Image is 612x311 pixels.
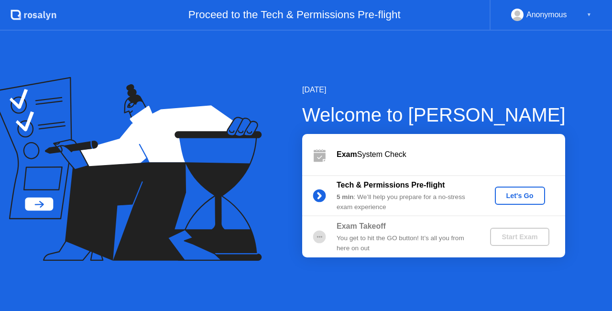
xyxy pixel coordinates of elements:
div: Welcome to [PERSON_NAME] [302,100,566,129]
b: 5 min [337,193,354,200]
div: : We’ll help you prepare for a no-stress exam experience [337,192,474,212]
button: Start Exam [490,228,549,246]
b: Exam Takeoff [337,222,386,230]
div: Start Exam [494,233,545,241]
b: Tech & Permissions Pre-flight [337,181,445,189]
div: [DATE] [302,84,566,96]
b: Exam [337,150,357,158]
div: Anonymous [526,9,567,21]
div: System Check [337,149,565,160]
div: Let's Go [499,192,541,200]
button: Let's Go [495,187,545,205]
div: ▼ [587,9,591,21]
div: You get to hit the GO button! It’s all you from here on out [337,233,474,253]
